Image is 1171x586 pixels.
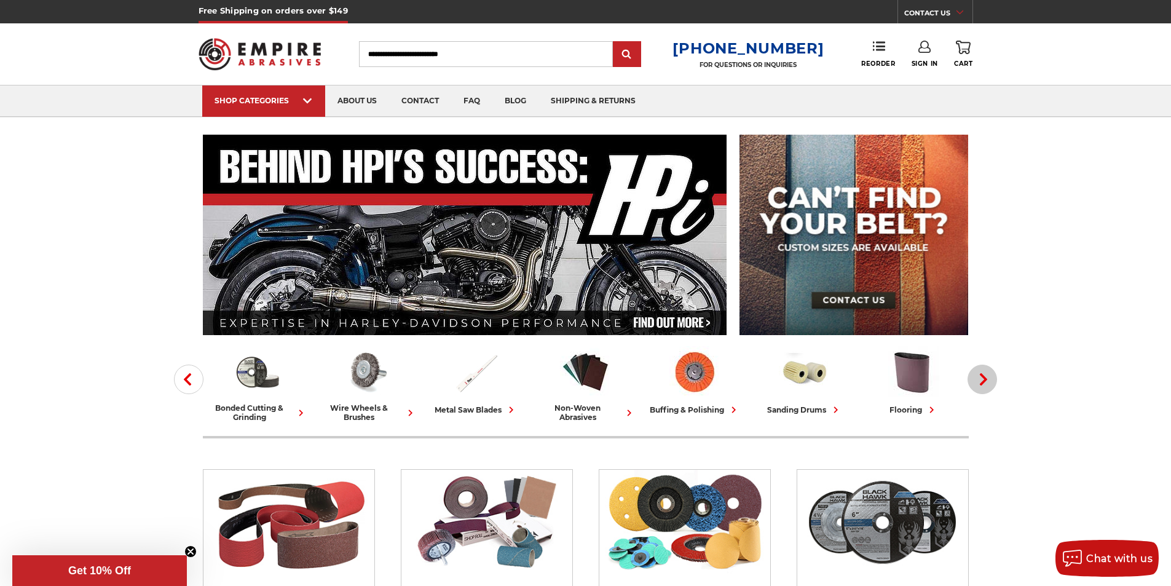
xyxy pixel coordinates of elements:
a: Reorder [861,41,895,67]
div: buffing & polishing [650,403,740,416]
span: Get 10% Off [68,564,131,577]
p: FOR QUESTIONS OR INQUIRIES [672,61,824,69]
img: Empire Abrasives [199,30,321,78]
img: Buffing & Polishing [669,346,720,397]
img: Sanding Drums [779,346,830,397]
img: Wire Wheels & Brushes [341,346,392,397]
img: Bonded Cutting & Grinding [803,470,962,574]
a: CONTACT US [904,6,972,23]
img: Other Coated Abrasives [407,470,566,574]
div: bonded cutting & grinding [208,403,307,422]
a: wire wheels & brushes [317,346,417,422]
button: Close teaser [184,545,197,558]
img: Sanding Belts [209,470,368,574]
div: sanding drums [767,403,842,416]
a: blog [492,85,538,117]
a: about us [325,85,389,117]
button: Previous [174,365,203,394]
img: Non-woven Abrasives [560,346,611,397]
span: Reorder [861,60,895,68]
img: Sanding Discs [605,470,764,574]
input: Submit [615,42,639,67]
a: flooring [864,346,964,416]
button: Next [968,365,997,394]
img: Metal Saw Blades [451,346,502,397]
a: sanding drums [755,346,854,416]
a: contact [389,85,451,117]
a: buffing & polishing [645,346,745,416]
a: [PHONE_NUMBER] [672,39,824,57]
a: non-woven abrasives [536,346,636,422]
div: non-woven abrasives [536,403,636,422]
button: Chat with us [1055,540,1159,577]
a: Cart [954,41,972,68]
a: faq [451,85,492,117]
div: wire wheels & brushes [317,403,417,422]
img: promo banner for custom belts. [739,135,968,335]
a: metal saw blades [427,346,526,416]
span: Cart [954,60,972,68]
img: Banner for an interview featuring Horsepower Inc who makes Harley performance upgrades featured o... [203,135,727,335]
span: Sign In [912,60,938,68]
img: Bonded Cutting & Grinding [232,346,283,397]
a: shipping & returns [538,85,648,117]
div: flooring [889,403,938,416]
div: metal saw blades [435,403,518,416]
div: Get 10% OffClose teaser [12,555,187,586]
div: SHOP CATEGORIES [215,96,313,105]
a: bonded cutting & grinding [208,346,307,422]
img: Flooring [888,346,939,397]
span: Chat with us [1086,553,1153,564]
